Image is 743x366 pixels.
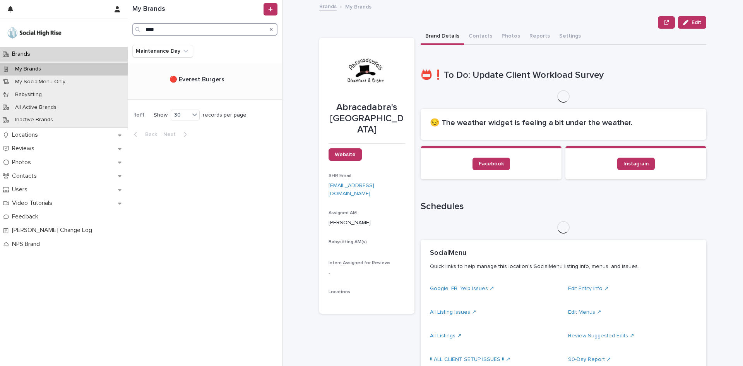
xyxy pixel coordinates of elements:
a: All Listings ↗ [430,333,462,339]
span: Website [335,152,356,157]
button: Contacts [464,29,497,45]
p: - [329,269,405,277]
p: Inactive Brands [9,117,59,123]
a: Facebook [473,158,510,170]
p: 🔴 Everest Burgers [169,74,226,83]
a: All Listing Issues ↗ [430,309,476,315]
a: Review Suggested Edits ↗ [568,333,634,339]
p: My Brands [9,66,47,72]
p: Brands [9,50,36,58]
h1: 📛❗To Do: Update Client Workload Survey [421,70,706,81]
h2: SocialMenu [430,249,466,258]
button: Photos [497,29,525,45]
p: Users [9,186,34,193]
p: NPS Brand [9,241,46,248]
a: Google, FB, Yelp Issues ↗ [430,286,494,291]
span: Edit [692,20,701,25]
p: [PERSON_NAME] Change Log [9,227,98,234]
a: 🔴 Everest Burgers🔴 Everest Burgers [128,64,282,100]
button: Brand Details [421,29,464,45]
h1: Schedules [421,201,706,212]
a: Edit Menus ↗ [568,309,601,315]
p: Show [154,112,168,119]
button: Reports [525,29,555,45]
span: Instagram [623,161,649,167]
span: Back [140,132,157,137]
a: [EMAIL_ADDRESS][DOMAIN_NAME] [329,183,374,196]
p: Contacts [9,172,43,180]
a: Brands [319,2,337,10]
button: Back [128,131,160,138]
p: Locations [9,131,44,139]
span: Locations [329,290,350,294]
p: Reviews [9,145,41,152]
p: Video Tutorials [9,199,58,207]
button: Settings [555,29,585,45]
p: [PERSON_NAME] [329,219,405,227]
span: Assigned AM [329,211,357,215]
p: My SocialMenu Only [9,79,72,85]
a: Instagram [617,158,655,170]
a: Website [329,148,362,161]
p: All Active Brands [9,104,63,111]
span: Babysitting AM(s) [329,240,367,244]
button: Next [160,131,193,138]
button: Edit [678,16,706,29]
button: Maintenance Day [132,45,193,57]
a: !! ALL CLIENT SETUP ISSUES !! ↗ [430,357,510,362]
a: 90-Day Report ↗ [568,357,611,362]
p: Quick links to help manage this location's SocialMenu listing info, menus, and issues. [430,263,694,270]
p: Photos [9,159,37,166]
a: Edit Entity Info ↗ [568,286,609,291]
p: 1 of 1 [128,106,151,125]
h2: 😔 The weather widget is feeling a bit under the weather. [430,118,697,127]
p: Babysitting [9,91,48,98]
span: Facebook [479,161,504,167]
h1: My Brands [132,5,262,14]
p: records per page [203,112,247,119]
p: My Brands [345,2,371,10]
div: 30 [171,111,190,119]
span: Intern Assigned for Reviews [329,261,390,265]
img: o5DnuTxEQV6sW9jFYBBf [6,25,63,41]
span: SHR Email [329,174,351,178]
span: Next [163,132,180,137]
p: Feedback [9,213,45,220]
p: Abracadabra's [GEOGRAPHIC_DATA] [329,102,405,135]
input: Search [132,23,277,36]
